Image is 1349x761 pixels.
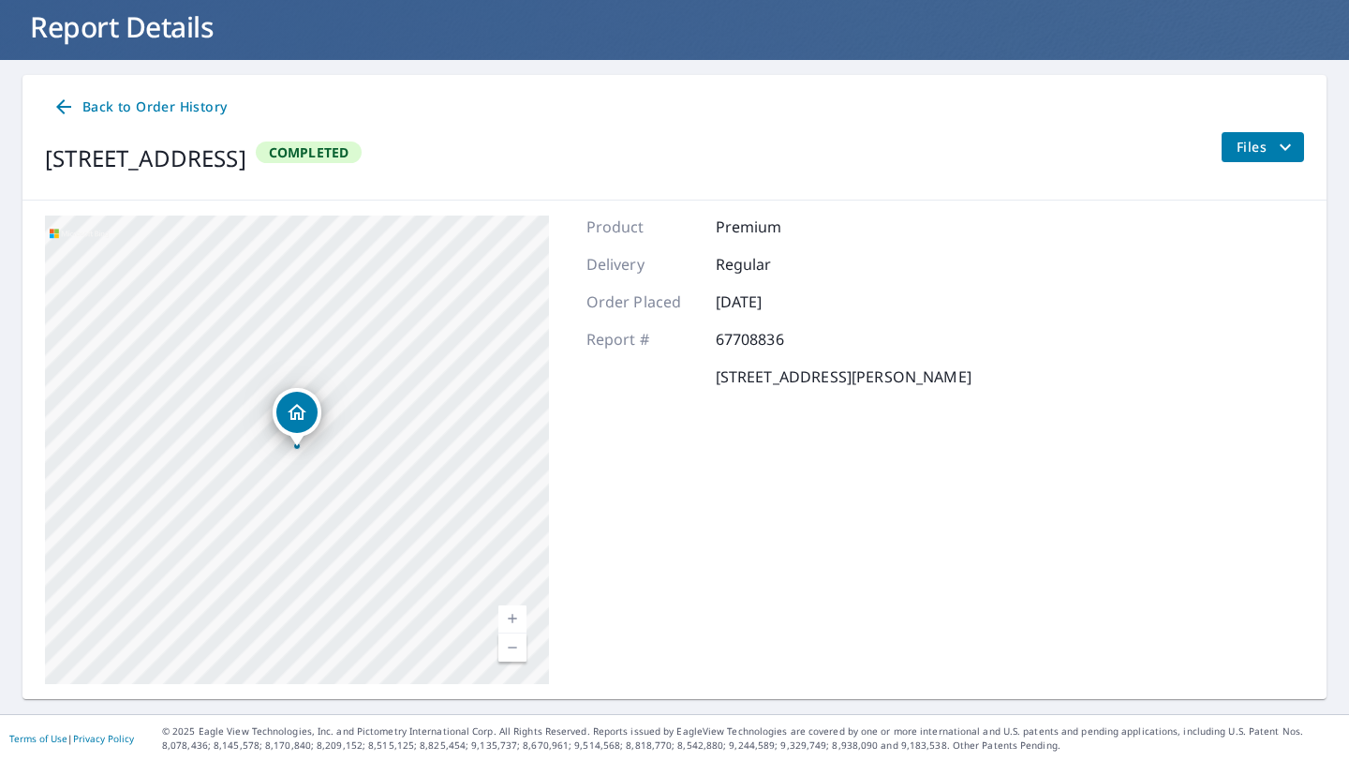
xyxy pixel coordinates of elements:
span: Back to Order History [52,96,227,119]
a: Terms of Use [9,732,67,745]
a: Privacy Policy [73,732,134,745]
p: © 2025 Eagle View Technologies, Inc. and Pictometry International Corp. All Rights Reserved. Repo... [162,724,1340,753]
span: Completed [258,143,361,161]
h1: Report Details [22,7,1327,46]
p: Product [586,216,699,238]
p: Regular [716,253,828,276]
p: | [9,733,134,744]
p: Order Placed [586,291,699,313]
a: Current Level 17, Zoom Out [498,634,526,662]
p: 67708836 [716,328,828,351]
p: Premium [716,216,828,238]
p: [DATE] [716,291,828,313]
a: Back to Order History [45,90,234,125]
p: Delivery [586,253,699,276]
p: Report # [586,328,699,351]
a: Current Level 17, Zoom In [498,605,526,634]
button: filesDropdownBtn-67708836 [1221,132,1304,162]
div: [STREET_ADDRESS] [45,142,246,175]
span: Files [1237,136,1297,158]
p: [STREET_ADDRESS][PERSON_NAME] [716,366,971,388]
div: Dropped pin, building 1, Residential property, 7002 Brookville Rd Chevy Chase, MD 20815 [273,388,321,446]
